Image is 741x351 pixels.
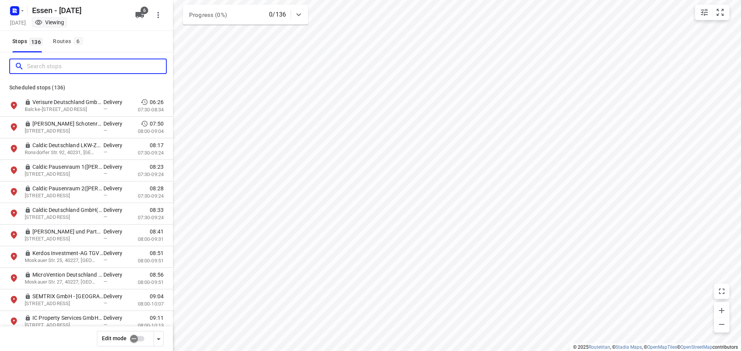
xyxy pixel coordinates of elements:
span: — [103,171,107,176]
p: 07:30-09:24 [138,214,164,222]
div: Driver app settings [154,334,163,343]
p: 0/136 [269,10,286,19]
span: — [103,279,107,284]
p: Delivery [103,228,127,235]
p: Delivery [103,206,127,214]
p: Am Karlshof 10, 40231, Düsseldorf, DE [25,214,96,221]
span: 06:26 [150,98,164,106]
span: 08:51 [150,249,164,257]
p: Caldic Pausenraum 2(Dana Brostowicz) [32,185,103,192]
p: 08:00-09:04 [138,128,164,135]
p: Delivery [103,98,127,106]
span: — [103,257,107,263]
p: Am Karlshof 10, 40231, Düsseldorf, DE [25,171,96,178]
div: Progress (0%)0/136 [183,5,308,25]
p: Delivery [103,292,127,300]
li: © 2025 , © , © © contributors [573,344,738,350]
p: 07:30-09:24 [138,149,164,157]
span: 6 [140,7,148,14]
p: Am Wehrhahn 100, 40211, Düsseldorf, DE [25,300,96,307]
span: 07:50 [150,120,164,128]
p: Moskauer Str. 27, 40227, Düsseldorf, DE [25,279,96,286]
p: Delivery [103,163,127,171]
input: Search stops [27,60,166,72]
p: 08:00-09:31 [138,235,164,243]
svg: Early [140,98,148,106]
button: Map settings [697,5,712,20]
span: Stops [12,37,45,46]
p: Scheduled stops ( 136 ) [9,83,164,92]
p: 08:00-09:51 [138,257,164,265]
p: Hartmann, Mathias und Partner(Tina Jacobs) [32,228,103,235]
p: Caldic Deutschland GmbH(Dana Brostowicz) [32,206,103,214]
p: Am Karlshof 10, 40231, Düsseldorf, DE [25,192,96,200]
span: — [103,149,107,155]
a: Routetitan [589,344,610,350]
span: 08:33 [150,206,164,214]
button: More [151,7,166,23]
p: Moskauer Str. 25, 40227, Düsseldorf, DE [25,257,96,264]
span: 08:17 [150,141,164,149]
p: 07:30-09:24 [138,171,164,178]
span: Edit mode [102,335,127,341]
svg: Early [140,120,148,128]
a: OpenStreetMap [680,344,712,350]
p: Balcke-Dürr-Allee 2, 40882, Ratingen, DE [25,106,96,113]
span: 08:41 [150,228,164,235]
p: Kerdos Investment-AG TGV(Moritz Counil) [32,249,103,257]
p: Grafenberger Allee 337b, 40235, Düsseldorf, DE [25,128,96,135]
span: 09:04 [150,292,164,300]
p: Toulouser Allee 19a, 40211, Düsseldorf, DE [25,322,96,329]
p: Delivery [103,141,127,149]
span: — [103,322,107,327]
div: Routes [53,37,85,46]
p: SEMTRIX GmbH - Düsseldorf(Jan Kuhl) [32,292,103,300]
p: Delivery [103,249,127,257]
span: 08:56 [150,271,164,279]
p: HSMV - Hansen Schotenroehr Müller Voets Partnerschaftsgesellschaft mbB(Beate Koch) [32,120,103,128]
p: IC Property Services GmbH(Nancy Grunwald) [32,314,103,322]
p: Delivery [103,120,127,128]
span: — [103,128,107,133]
div: You are currently in view mode. To make any changes, go to edit project. [35,18,64,26]
button: 6 [132,7,147,23]
a: OpenMapTiles [647,344,677,350]
span: 08:23 [150,163,164,171]
p: Delivery [103,271,127,279]
p: Caldic Deutschland LKW-Zufahrt Tor 4(Dana Brostowicz) [32,141,103,149]
span: — [103,235,107,241]
p: MicroVention Deutschland GmbH(Michaela Dennhoven) [32,271,103,279]
p: 07:30-08:34 [138,106,164,114]
span: 08:28 [150,185,164,192]
p: 08:00-10:13 [138,322,164,329]
span: — [103,214,107,220]
span: 09:11 [150,314,164,322]
span: — [103,106,107,112]
span: Progress (0%) [189,12,227,18]
p: Erkrather Str. 234a, 40233, Düsseldorf, DE [25,235,96,243]
button: Fit zoom [712,5,728,20]
span: — [103,300,107,306]
span: — [103,192,107,198]
p: Delivery [103,185,127,192]
p: Caldic Pausenraum 1(Dana Brostowicz) [32,163,103,171]
span: 136 [29,38,43,45]
span: 6 [74,37,83,45]
a: Stadia Maps [616,344,642,350]
p: 08:00-09:51 [138,279,164,286]
p: 08:00-10:07 [138,300,164,308]
p: Ronsdorfer Str. 92, 40231, Düsseldorf, DE [25,149,96,156]
div: small contained button group [695,5,729,20]
p: 07:30-09:24 [138,192,164,200]
p: Verisure Deutschland GmbH(Marlien Engling) [32,98,103,106]
p: Delivery [103,314,127,322]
